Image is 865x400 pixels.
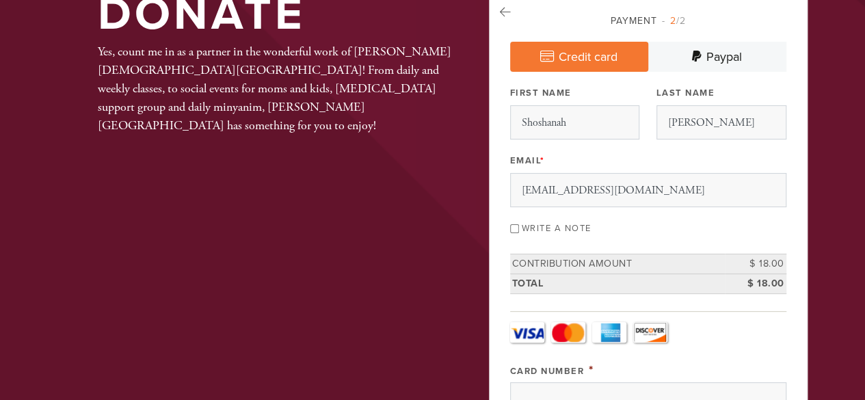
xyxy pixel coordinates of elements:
label: First Name [510,87,572,99]
a: Amex [592,322,626,343]
span: 2 [670,15,676,27]
a: Visa [510,322,544,343]
span: This field is required. [589,362,594,377]
label: Email [510,155,545,167]
td: $ 18.00 [725,254,786,274]
td: $ 18.00 [725,274,786,293]
a: Paypal [648,42,786,72]
td: Total [510,274,725,293]
span: /2 [662,15,686,27]
span: This field is required. [540,155,545,166]
a: Discover [633,322,667,343]
a: Credit card [510,42,648,72]
a: MasterCard [551,322,585,343]
label: Card Number [510,366,585,377]
label: Last Name [656,87,715,99]
td: Contribution Amount [510,254,725,274]
div: Payment [510,14,786,28]
label: Write a note [522,223,591,234]
div: Yes, count me in as a partner in the wonderful work of [PERSON_NAME] [DEMOGRAPHIC_DATA][GEOGRAPHI... [98,42,460,135]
